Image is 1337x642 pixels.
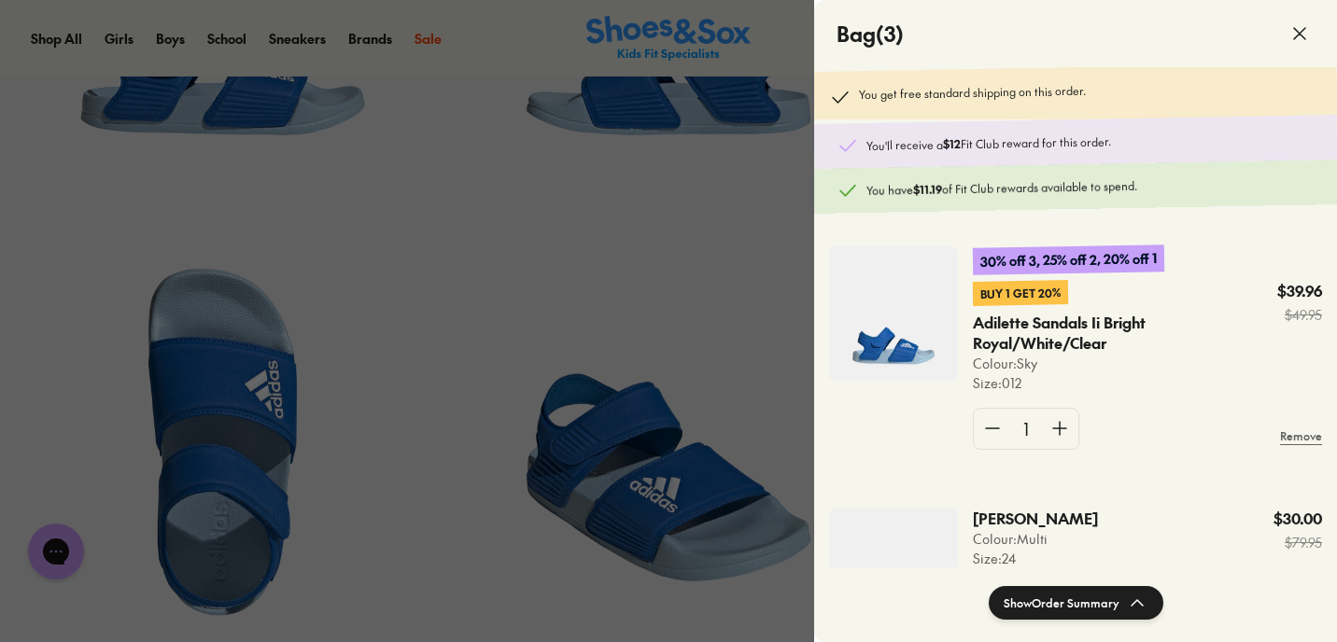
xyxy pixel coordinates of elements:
[973,313,1217,354] p: Adilette Sandals Ii Bright Royal/White/Clear
[829,246,958,381] img: 4-548184.jpg
[973,373,1277,393] p: Size : 012
[1277,281,1322,301] p: $39.96
[837,19,904,49] h4: Bag ( 3 )
[913,181,942,197] b: $11.19
[9,7,65,63] button: Gorgias live chat
[973,529,1098,549] p: Colour: Multi
[973,354,1277,373] p: Colour: Sky
[973,280,1068,306] p: Buy 1 Get 20%
[1274,509,1322,529] p: $30.00
[829,509,958,639] img: 4-457260.jpg
[973,509,1073,529] p: [PERSON_NAME]
[1274,533,1322,552] s: $79.95
[866,174,1315,199] p: You have of Fit Club rewards available to spend.
[1277,305,1322,325] s: $49.95
[973,244,1164,275] p: 30% off 3, 25% off 2, 20% off 1
[943,136,961,151] b: $12
[866,130,1315,154] p: You'll receive a Fit Club reward for this order.
[989,586,1163,620] button: ShowOrder Summary
[973,549,1098,568] p: Size : 24
[1011,409,1041,449] div: 1
[859,82,1086,108] p: You get free standard shipping on this order.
